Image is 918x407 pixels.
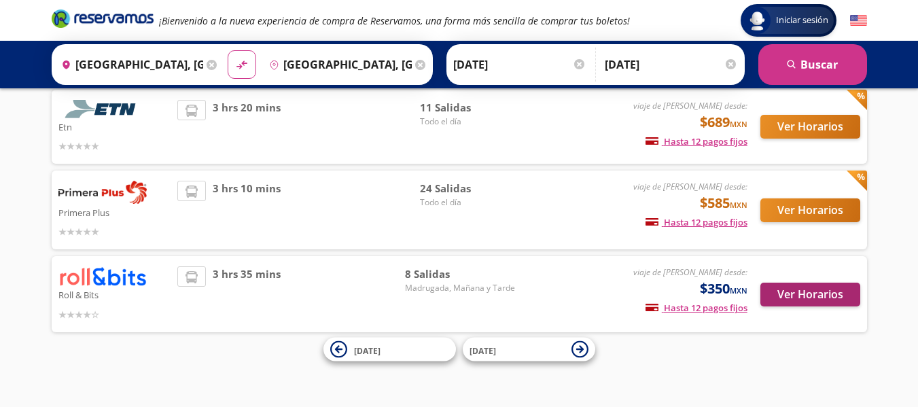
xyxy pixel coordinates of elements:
[850,12,867,29] button: English
[52,8,154,29] i: Brand Logo
[646,302,747,314] span: Hasta 12 pagos fijos
[605,48,738,82] input: Opcional
[213,181,281,239] span: 3 hrs 10 mins
[646,135,747,147] span: Hasta 12 pagos fijos
[354,344,381,356] span: [DATE]
[453,48,586,82] input: Elegir Fecha
[646,216,747,228] span: Hasta 12 pagos fijos
[420,196,515,209] span: Todo el día
[730,285,747,296] small: MXN
[58,286,171,302] p: Roll & Bits
[405,266,515,282] span: 8 Salidas
[700,279,747,299] span: $350
[633,181,747,192] em: viaje de [PERSON_NAME] desde:
[58,266,147,286] img: Roll & Bits
[420,100,515,116] span: 11 Salidas
[58,204,171,220] p: Primera Plus
[264,48,412,82] input: Buscar Destino
[58,100,147,118] img: Etn
[420,181,515,196] span: 24 Salidas
[405,282,515,294] span: Madrugada, Mañana y Tarde
[213,266,281,321] span: 3 hrs 35 mins
[700,193,747,213] span: $585
[760,198,860,222] button: Ver Horarios
[323,338,456,361] button: [DATE]
[633,100,747,111] em: viaje de [PERSON_NAME] desde:
[758,44,867,85] button: Buscar
[730,119,747,129] small: MXN
[58,118,171,135] p: Etn
[633,266,747,278] em: viaje de [PERSON_NAME] desde:
[159,14,630,27] em: ¡Bienvenido a la nueva experiencia de compra de Reservamos, una forma más sencilla de comprar tus...
[760,115,860,139] button: Ver Horarios
[730,200,747,210] small: MXN
[771,14,834,27] span: Iniciar sesión
[700,112,747,132] span: $689
[760,283,860,306] button: Ver Horarios
[52,8,154,33] a: Brand Logo
[463,338,595,361] button: [DATE]
[56,48,204,82] input: Buscar Origen
[213,100,281,154] span: 3 hrs 20 mins
[470,344,496,356] span: [DATE]
[58,181,147,204] img: Primera Plus
[420,116,515,128] span: Todo el día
